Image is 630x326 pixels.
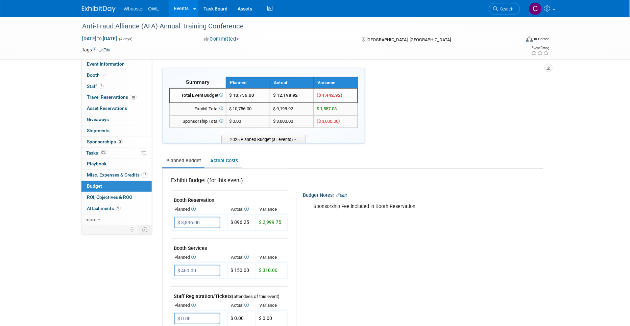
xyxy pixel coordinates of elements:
[171,286,288,301] td: Staff Registration/Tickets
[317,119,340,124] span: ($ 3,000.00)
[336,193,347,198] a: Edit
[231,219,249,225] span: $ 896.25
[227,301,256,310] th: Actual
[87,194,132,200] span: ROI, Objectives & ROO
[256,205,288,214] th: Variance
[87,139,123,144] span: Sponsorships
[141,172,148,178] span: 13
[81,159,152,169] a: Playbook
[186,79,210,85] span: Summary
[259,219,281,225] span: $ 2,999.75
[270,103,314,115] td: $ 9,198.92
[171,190,288,205] td: Booth Reservation
[171,177,285,188] div: Exhibit Budget (for this event)
[87,61,125,67] span: Event Information
[81,137,152,147] a: Sponsorships2
[124,6,159,11] span: Whooster - OWL
[81,170,152,181] a: Misc. Expenses & Credits13
[317,106,337,111] span: $ 1,557.08
[103,73,106,77] i: Booth reservation complete
[171,253,227,262] th: Planned
[534,37,550,42] div: In-Person
[226,77,270,88] th: Planned
[529,2,542,15] img: Clare Louise Southcombe
[309,200,530,213] div: Sponsorship Fee included in Booth Reservation
[86,217,96,222] span: more
[162,155,205,167] a: Planned Budget
[317,93,342,98] span: ($ 1,442.92)
[82,36,117,42] span: [DATE] [DATE]
[498,6,514,11] span: Search
[81,214,152,225] a: more
[81,59,152,70] a: Event Information
[171,301,227,310] th: Planned
[81,114,152,125] a: Giveaways
[138,225,152,234] td: Toggle Event Tabs
[206,155,242,167] a: Actual Costs
[116,206,121,211] span: 9
[227,253,256,262] th: Actual
[366,37,451,42] span: [GEOGRAPHIC_DATA], [GEOGRAPHIC_DATA]
[87,172,148,178] span: Misc. Expenses & Credits
[87,94,137,100] span: Travel Reservations
[171,238,288,253] td: Booth Services
[82,46,111,53] td: Tags
[531,46,550,50] div: Event Rating
[81,81,152,92] a: Staff2
[87,106,127,111] span: Asset Reservations
[81,181,152,192] a: Budget
[82,6,116,13] img: ExhibitDay
[81,192,152,203] a: ROI, Objectives & ROO
[86,150,107,156] span: Tasks
[171,205,227,214] th: Planned
[303,190,542,199] div: Budget Notes:
[118,37,132,41] span: (4 days)
[229,119,241,124] span: $ 0.00
[81,70,152,81] a: Booth
[489,3,520,15] a: Search
[259,267,277,273] span: $ 310.00
[270,88,314,103] td: $ 12,198.92
[270,115,314,128] td: $ 3,000.00
[259,316,272,321] span: $ 0.00
[232,294,280,299] span: (attendees of this event)
[87,72,107,78] span: Booth
[173,92,223,99] div: Total Event Budget
[87,206,121,211] span: Attachments
[126,225,138,234] td: Personalize Event Tab Strip
[99,48,111,52] a: Edit
[118,139,123,144] span: 2
[81,148,152,159] a: Tasks0%
[227,205,256,214] th: Actual
[229,106,251,111] span: $ 10,756.00
[130,95,137,100] span: 18
[87,183,102,189] span: Budget
[87,161,106,166] span: Playbook
[81,103,152,114] a: Asset Reservations
[87,84,104,89] span: Staff
[99,84,104,89] span: 2
[81,125,152,136] a: Shipments
[87,128,110,133] span: Shipments
[201,36,242,43] button: Committed
[256,253,288,262] th: Variance
[480,35,550,45] div: Event Format
[87,117,109,122] span: Giveaways
[229,93,254,98] span: $ 10,756.00
[100,150,107,155] span: 0%
[256,301,288,310] th: Variance
[227,262,256,279] td: $ 150.00
[314,77,358,88] th: Variance
[81,203,152,214] a: Attachments9
[270,77,314,88] th: Actual
[81,92,152,103] a: Travel Reservations18
[173,106,223,112] div: Exhibit Total
[526,36,533,42] img: Format-Inperson.png
[221,135,306,143] span: 2025 Planned Budget (all events)
[80,20,510,32] div: Anti-Fraud Alliance (AFA) Annual Training Conference
[173,118,223,125] div: Sponsorship Total
[96,36,103,41] span: to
